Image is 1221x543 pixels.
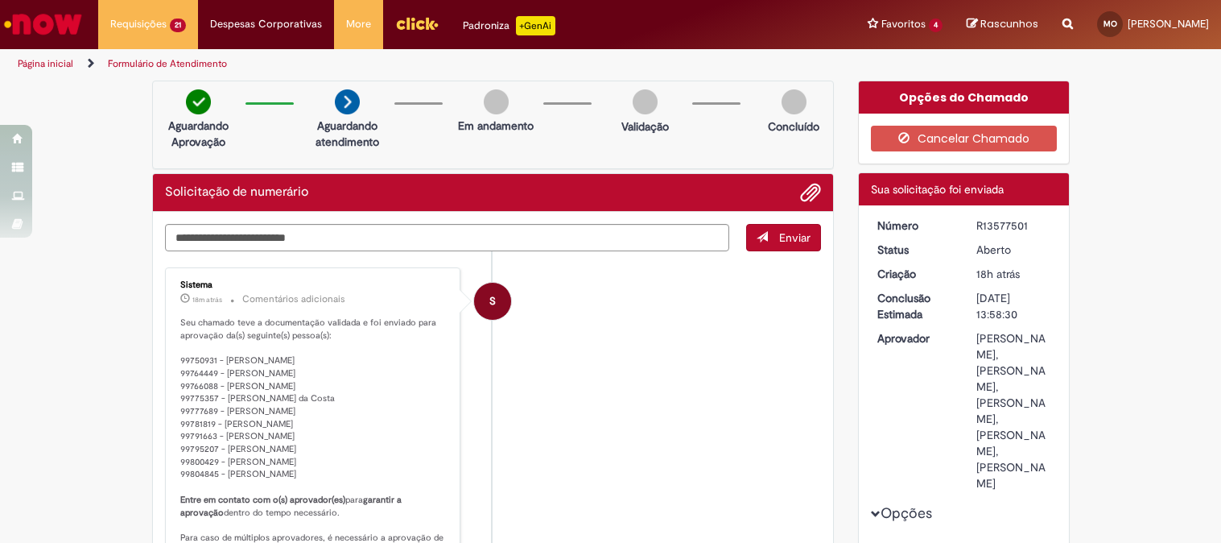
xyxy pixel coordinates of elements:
[395,11,439,35] img: click_logo_yellow_360x200.png
[976,330,1051,491] div: [PERSON_NAME], [PERSON_NAME], [PERSON_NAME], [PERSON_NAME], [PERSON_NAME]
[474,283,511,320] div: System
[980,16,1038,31] span: Rascunhos
[346,16,371,32] span: More
[180,494,404,519] b: garantir a aprovação
[159,118,237,150] p: Aguardando Aprovação
[976,290,1051,322] div: [DATE] 13:58:30
[782,89,806,114] img: img-circle-grey.png
[110,16,167,32] span: Requisições
[335,89,360,114] img: arrow-next.png
[881,16,926,32] span: Favoritos
[192,295,222,305] time: 30/09/2025 08:27:47
[633,89,658,114] img: img-circle-grey.png
[180,494,345,506] b: Entre em contato com o(s) aprovador(es)
[2,8,85,40] img: ServiceNow
[621,118,669,135] p: Validação
[746,224,821,251] button: Enviar
[865,218,964,234] dt: Número
[489,282,496,321] span: S
[800,182,821,203] button: Adicionar anexos
[976,266,1051,282] div: 29/09/2025 14:58:26
[108,57,227,70] a: Formulário de Atendimento
[865,290,964,322] dt: Conclusão Estimada
[484,89,509,114] img: img-circle-grey.png
[463,16,555,35] div: Padroniza
[165,185,308,200] h2: Solicitação de numerário Histórico de tíquete
[865,242,964,258] dt: Status
[779,230,811,245] span: Enviar
[165,224,730,251] textarea: Digite sua mensagem aqui...
[180,280,448,290] div: Sistema
[192,295,222,305] span: 18m atrás
[871,182,1004,197] span: Sua solicitação foi enviada
[768,118,819,135] p: Concluído
[170,19,186,32] span: 21
[871,126,1057,151] button: Cancelar Chamado
[1128,17,1209,31] span: [PERSON_NAME]
[929,19,943,32] span: 4
[458,118,534,134] p: Em andamento
[976,242,1051,258] div: Aberto
[308,118,386,150] p: Aguardando atendimento
[976,267,1020,281] span: 18h atrás
[865,330,964,346] dt: Aprovador
[1103,19,1117,29] span: MO
[516,16,555,35] p: +GenAi
[865,266,964,282] dt: Criação
[242,292,345,306] small: Comentários adicionais
[186,89,211,114] img: check-circle-green.png
[12,49,802,79] ul: Trilhas de página
[18,57,73,70] a: Página inicial
[976,267,1020,281] time: 29/09/2025 14:58:26
[859,81,1069,114] div: Opções do Chamado
[976,218,1051,234] div: R13577501
[967,17,1038,32] a: Rascunhos
[210,16,322,32] span: Despesas Corporativas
